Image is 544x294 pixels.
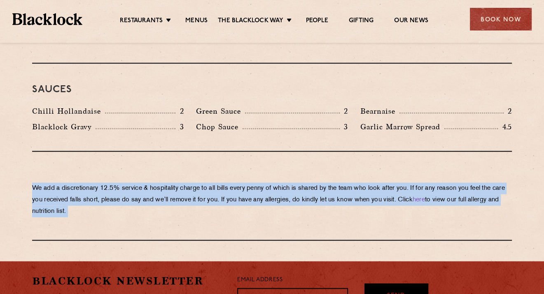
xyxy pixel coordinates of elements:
p: Bearnaise [360,105,399,117]
p: Chilli Hollandaise [32,105,105,117]
p: Chop Sauce [196,121,243,132]
p: 3 [340,121,348,132]
p: Garlic Marrow Spread [360,121,444,132]
p: We add a discretionary 12.5% service & hospitality charge to all bills every penny of which is sh... [32,182,512,217]
a: Restaurants [120,17,163,26]
a: Gifting [349,17,374,26]
p: 2 [340,105,348,116]
h3: Sauces [32,84,512,95]
label: Email Address [237,275,283,285]
div: Book Now [470,8,532,30]
p: 2 [504,105,512,116]
p: 4.5 [498,121,512,132]
a: Our News [394,17,428,26]
p: Blacklock Gravy [32,121,96,132]
img: BL_Textured_Logo-footer-cropped.svg [12,13,82,25]
h2: Blacklock Newsletter [32,273,225,288]
p: 2 [175,105,184,116]
a: The Blacklock Way [218,17,283,26]
p: 3 [175,121,184,132]
a: here [413,196,425,203]
a: People [306,17,328,26]
a: Menus [185,17,208,26]
p: Green Sauce [196,105,245,117]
